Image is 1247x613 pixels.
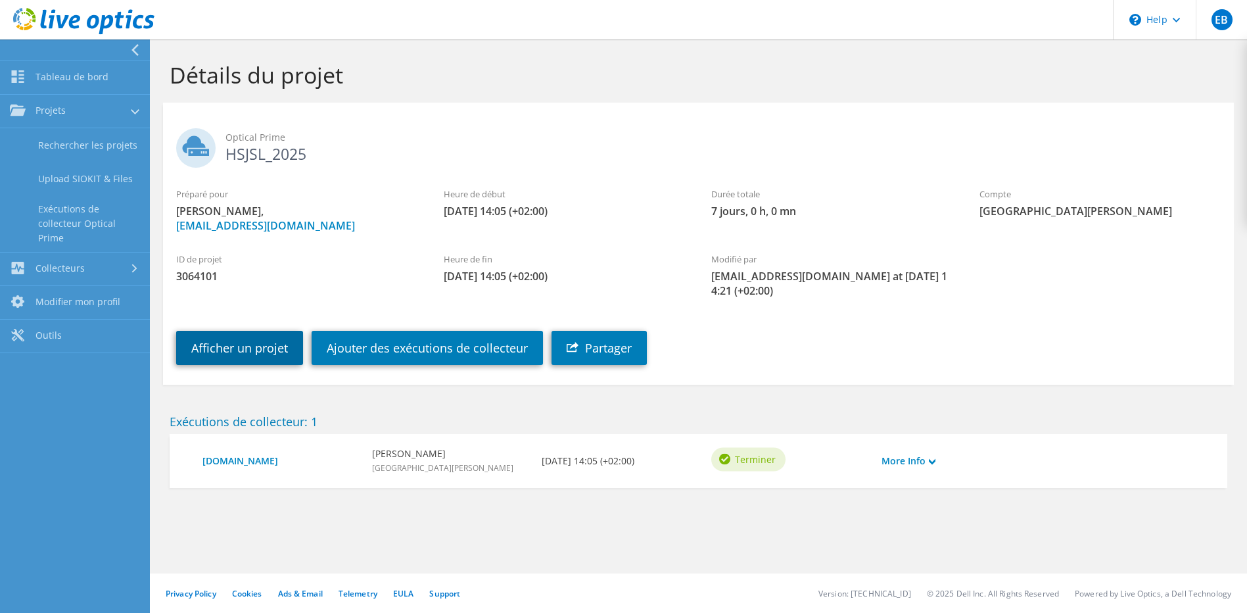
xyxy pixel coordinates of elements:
label: ID de projet [176,253,417,266]
a: Support [429,588,460,599]
a: Ads & Email [278,588,323,599]
a: Partager [552,331,647,365]
b: [DATE] 14:05 (+02:00) [542,454,634,468]
h2: Exécutions de collecteur: 1 [170,414,1227,429]
label: Heure de fin [444,253,685,266]
span: [GEOGRAPHIC_DATA][PERSON_NAME] [372,462,513,474]
a: [EMAIL_ADDRESS][DOMAIN_NAME] [176,218,355,233]
a: Telemetry [339,588,377,599]
span: 7 jours, 0 h, 0 mn [711,204,953,218]
a: EULA [393,588,413,599]
span: [GEOGRAPHIC_DATA][PERSON_NAME] [979,204,1221,218]
li: © 2025 Dell Inc. All Rights Reserved [927,588,1059,599]
a: Cookies [232,588,262,599]
a: Ajouter des exécutions de collecteur [312,331,543,365]
a: More Info [882,454,935,468]
h2: HSJSL_2025 [176,128,1221,161]
h1: Détails du projet [170,61,1221,89]
label: Durée totale [711,187,953,201]
b: [PERSON_NAME] [372,447,513,461]
span: Optical Prime [225,130,1221,145]
label: Compte [979,187,1221,201]
span: [EMAIL_ADDRESS][DOMAIN_NAME] at [DATE] 14:21 (+02:00) [711,269,953,298]
span: 3064101 [176,269,417,283]
span: EB [1212,9,1233,30]
a: [DOMAIN_NAME] [202,454,359,468]
span: Terminer [735,452,776,466]
label: Heure de début [444,187,685,201]
span: [DATE] 14:05 (+02:00) [444,269,685,283]
span: [PERSON_NAME], [176,204,417,233]
label: Préparé pour [176,187,417,201]
a: Privacy Policy [166,588,216,599]
li: Powered by Live Optics, a Dell Technology [1075,588,1231,599]
svg: \n [1129,14,1141,26]
label: Modifié par [711,253,953,266]
li: Version: [TECHNICAL_ID] [818,588,911,599]
a: Afficher un projet [176,331,303,365]
span: [DATE] 14:05 (+02:00) [444,204,685,218]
